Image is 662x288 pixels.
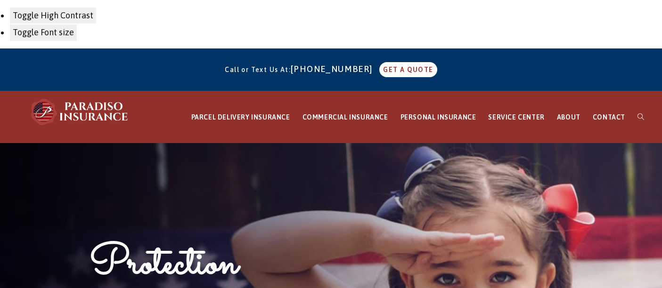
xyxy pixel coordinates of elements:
[400,113,476,121] span: PERSONAL INSURANCE
[13,10,93,20] span: Toggle High Contrast
[225,66,291,73] span: Call or Text Us At:
[185,91,296,144] a: PARCEL DELIVERY INSURANCE
[302,113,388,121] span: COMMERCIAL INSURANCE
[482,91,550,144] a: SERVICE CENTER
[28,98,132,126] img: Paradiso Insurance
[557,113,580,121] span: ABOUT
[394,91,482,144] a: PERSONAL INSURANCE
[379,62,437,77] a: GET A QUOTE
[296,91,394,144] a: COMMERCIAL INSURANCE
[13,27,74,37] span: Toggle Font size
[551,91,587,144] a: ABOUT
[587,91,631,144] a: CONTACT
[488,113,544,121] span: SERVICE CENTER
[9,24,77,41] button: Toggle Font size
[593,113,625,121] span: CONTACT
[191,113,290,121] span: PARCEL DELIVERY INSURANCE
[9,7,97,24] button: Toggle High Contrast
[291,64,377,74] a: [PHONE_NUMBER]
